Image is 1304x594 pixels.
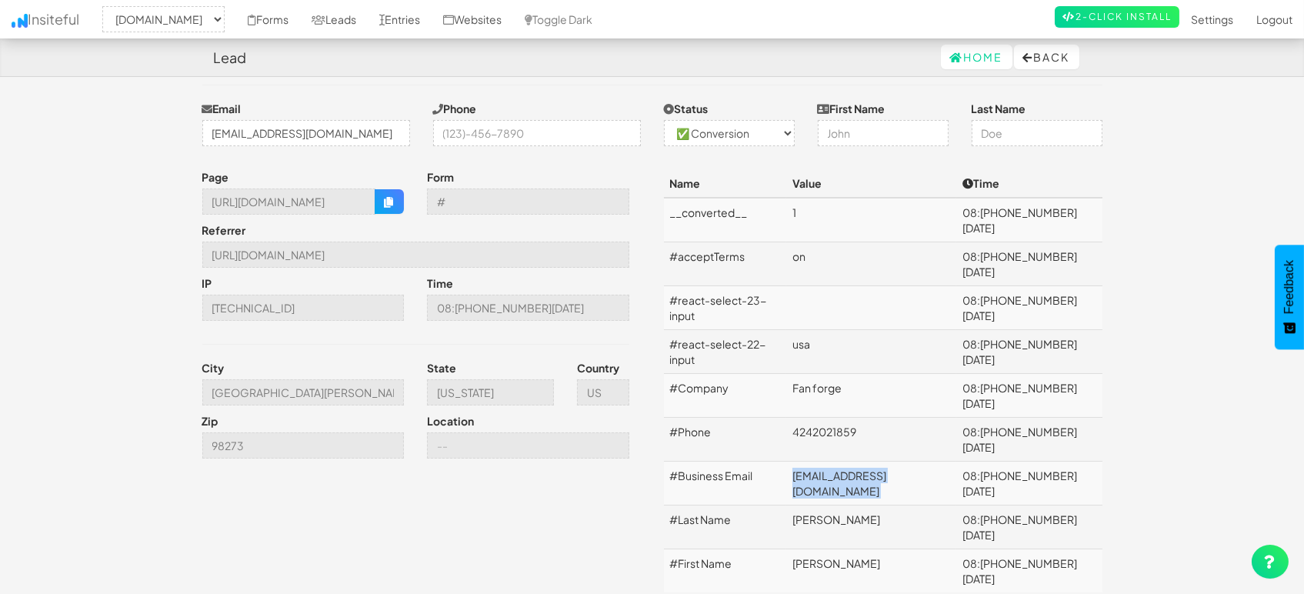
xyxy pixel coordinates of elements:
[956,286,1102,330] td: 08:[PHONE_NUMBER][DATE]
[956,418,1102,462] td: 08:[PHONE_NUMBER][DATE]
[202,432,405,459] input: --
[956,506,1102,549] td: 08:[PHONE_NUMBER][DATE]
[956,198,1102,242] td: 08:[PHONE_NUMBER][DATE]
[664,242,787,286] td: #acceptTerms
[956,330,1102,374] td: 08:[PHONE_NUMBER][DATE]
[664,169,787,198] th: Name
[202,275,212,291] label: IP
[956,169,1102,198] th: Time
[202,120,410,146] input: j@doe.com
[12,14,28,28] img: icon.png
[818,101,885,116] label: First Name
[214,50,247,65] h4: Lead
[1014,45,1079,69] button: Back
[427,360,456,375] label: State
[427,295,629,321] input: --
[664,549,787,593] td: #First Name
[786,462,956,506] td: [EMAIL_ADDRESS][DOMAIN_NAME]
[786,330,956,374] td: usa
[786,549,956,593] td: [PERSON_NAME]
[664,506,787,549] td: #Last Name
[577,379,629,405] input: --
[433,120,641,146] input: (123)-456-7890
[956,462,1102,506] td: 08:[PHONE_NUMBER][DATE]
[427,169,454,185] label: Form
[664,101,709,116] label: Status
[818,120,949,146] input: John
[1282,260,1296,314] span: Feedback
[202,295,405,321] input: --
[664,462,787,506] td: #Business Email
[202,169,229,185] label: Page
[786,374,956,418] td: Fan forge
[202,413,218,429] label: Zip
[956,242,1102,286] td: 08:[PHONE_NUMBER][DATE]
[664,418,787,462] td: #Phone
[786,418,956,462] td: 4242021859
[1055,6,1179,28] a: 2-Click Install
[664,286,787,330] td: #react-select-23-input
[433,101,477,116] label: Phone
[786,506,956,549] td: [PERSON_NAME]
[786,198,956,242] td: 1
[577,360,619,375] label: Country
[202,189,376,215] input: --
[202,222,246,238] label: Referrer
[427,275,453,291] label: Time
[427,432,629,459] input: --
[664,374,787,418] td: #Company
[956,549,1102,593] td: 08:[PHONE_NUMBER][DATE]
[202,101,242,116] label: Email
[427,413,474,429] label: Location
[202,242,629,268] input: --
[786,169,956,198] th: Value
[202,360,225,375] label: City
[972,120,1102,146] input: Doe
[202,379,405,405] input: --
[972,101,1026,116] label: Last Name
[427,189,629,215] input: --
[427,379,554,405] input: --
[1275,245,1304,349] button: Feedback - Show survey
[941,45,1012,69] a: Home
[786,242,956,286] td: on
[956,374,1102,418] td: 08:[PHONE_NUMBER][DATE]
[664,330,787,374] td: #react-select-22-input
[664,198,787,242] td: __converted__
